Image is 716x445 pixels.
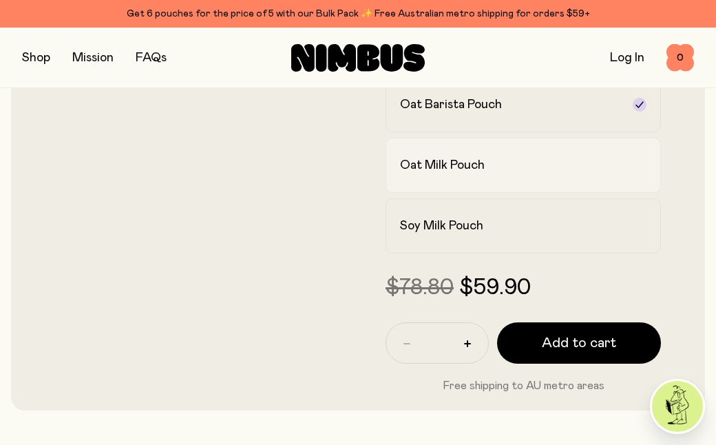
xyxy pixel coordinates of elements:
[459,277,531,299] span: $59.90
[72,52,114,64] a: Mission
[400,157,485,174] h2: Oat Milk Pouch
[22,6,694,22] div: Get 6 pouches for the price of 5 with our Bulk Pack ✨ Free Australian metro shipping for orders $59+
[666,44,694,72] button: 0
[386,377,661,394] p: Free shipping to AU metro areas
[136,52,167,64] a: FAQs
[542,333,616,353] span: Add to cart
[400,218,483,234] h2: Soy Milk Pouch
[497,322,661,364] button: Add to cart
[652,381,703,432] img: agent
[400,96,502,113] h2: Oat Barista Pouch
[610,52,644,64] a: Log In
[386,277,454,299] span: $78.80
